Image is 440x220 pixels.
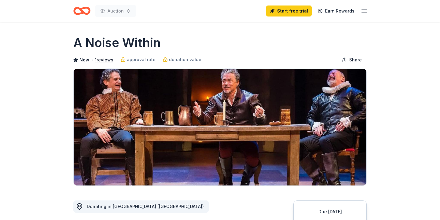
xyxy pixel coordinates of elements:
a: Home [73,4,90,18]
span: donation value [169,56,201,63]
h1: A Noise Within [73,34,161,51]
span: Share [349,56,362,64]
span: approval rate [127,56,156,63]
div: Due [DATE] [301,208,359,215]
a: approval rate [121,56,156,63]
span: Auction [108,7,124,15]
span: New [79,56,89,64]
a: Start free trial [266,5,312,16]
span: • [91,57,93,62]
button: Share [337,54,367,66]
button: Auction [95,5,136,17]
span: Donating in [GEOGRAPHIC_DATA] ([GEOGRAPHIC_DATA]) [87,204,204,209]
button: 1reviews [95,56,113,64]
a: Earn Rewards [314,5,358,16]
img: Image for A Noise Within [74,69,366,185]
a: donation value [163,56,201,63]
